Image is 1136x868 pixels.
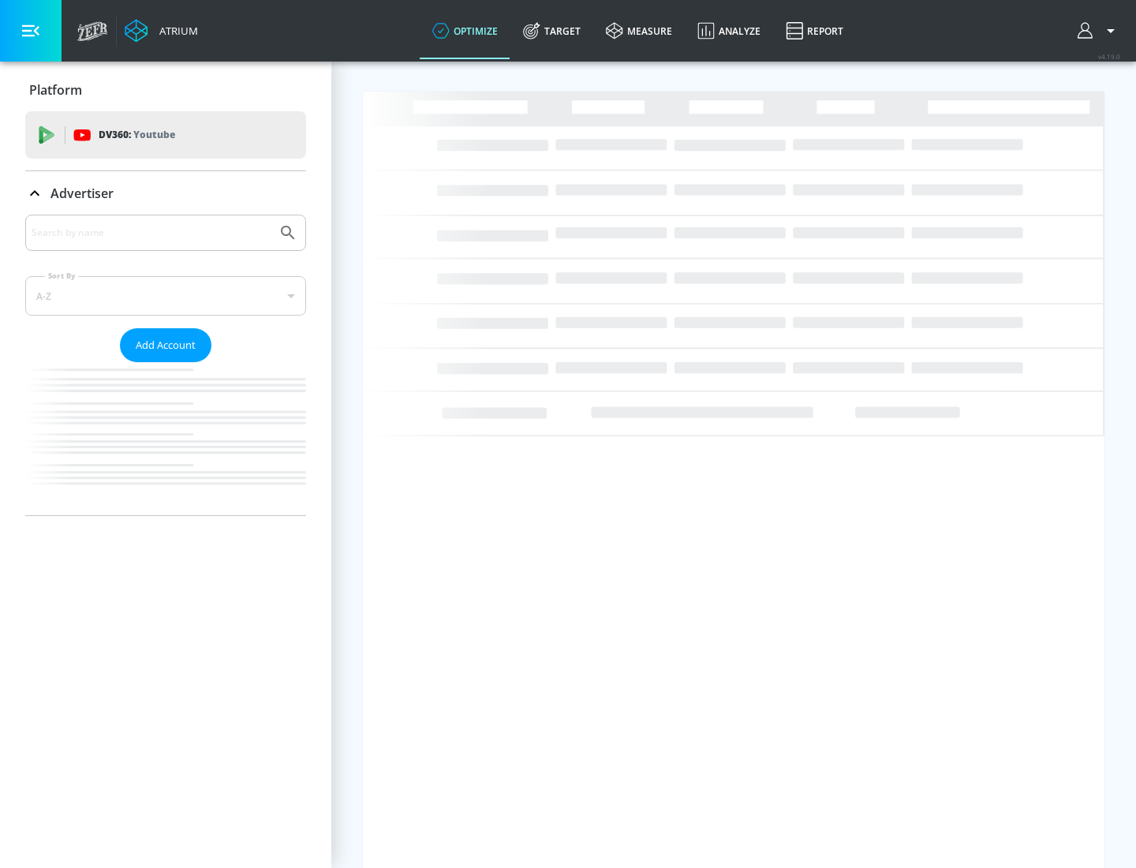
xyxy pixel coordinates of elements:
a: Analyze [685,2,773,59]
p: Youtube [133,126,175,143]
label: Sort By [45,271,79,281]
a: Target [510,2,593,59]
div: A-Z [25,276,306,316]
a: optimize [420,2,510,59]
a: measure [593,2,685,59]
div: Atrium [153,24,198,38]
p: Advertiser [50,185,114,202]
button: Add Account [120,328,211,362]
div: Advertiser [25,215,306,515]
span: Add Account [136,336,196,354]
p: Platform [29,81,82,99]
span: v 4.19.0 [1098,52,1120,61]
div: Advertiser [25,171,306,215]
input: Search by name [32,223,271,243]
div: DV360: Youtube [25,111,306,159]
div: Platform [25,68,306,112]
a: Atrium [125,19,198,43]
nav: list of Advertiser [25,362,306,515]
p: DV360: [99,126,175,144]
a: Report [773,2,856,59]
